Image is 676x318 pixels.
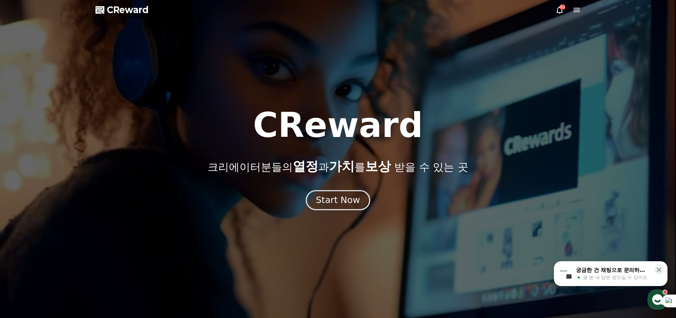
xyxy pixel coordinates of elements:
[22,236,27,241] span: 홈
[65,236,73,242] span: 대화
[110,236,118,241] span: 설정
[365,159,391,174] span: 보상
[95,4,149,16] a: CReward
[555,6,564,14] a: 80
[293,159,318,174] span: 열정
[307,198,369,204] a: Start Now
[2,225,47,243] a: 홈
[316,194,360,206] div: Start Now
[253,108,423,142] h1: CReward
[208,159,468,174] p: 크리에이터분들의 과 를 받을 수 있는 곳
[107,4,149,16] span: CReward
[560,4,565,10] div: 80
[47,225,92,243] a: 대화
[329,159,355,174] span: 가치
[306,190,370,210] button: Start Now
[92,225,136,243] a: 설정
